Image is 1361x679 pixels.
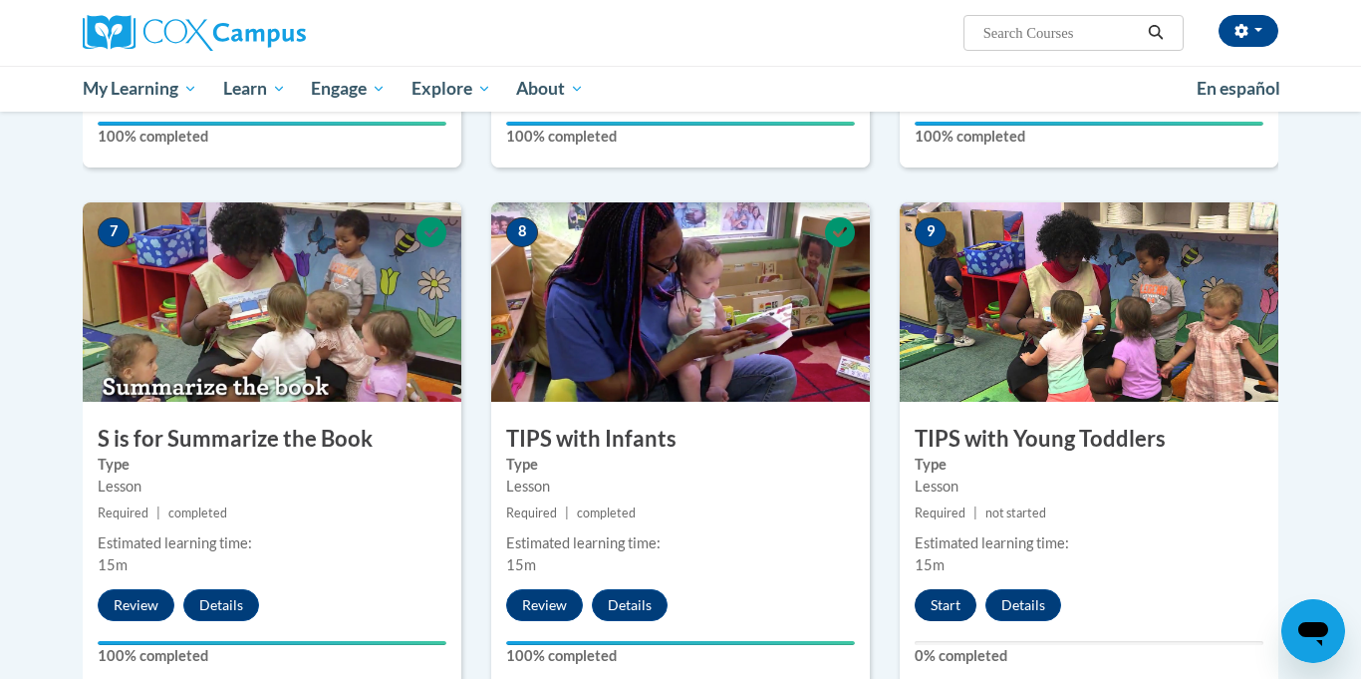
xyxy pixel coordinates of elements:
[577,506,636,520] span: completed
[915,645,1263,667] label: 0% completed
[506,645,855,667] label: 100% completed
[1281,599,1345,663] iframe: Button to launch messaging window
[506,556,536,573] span: 15m
[83,424,461,455] h3: S is for Summarize the Book
[506,217,538,247] span: 8
[915,506,965,520] span: Required
[915,126,1263,148] label: 100% completed
[168,506,227,520] span: completed
[985,589,1061,621] button: Details
[83,202,461,402] img: Course Image
[183,589,259,621] button: Details
[973,506,977,520] span: |
[565,506,569,520] span: |
[506,122,855,126] div: Your progress
[1197,78,1280,99] span: En español
[223,77,286,101] span: Learn
[491,202,870,402] img: Course Image
[491,424,870,455] h3: TIPS with Infants
[506,641,855,645] div: Your progress
[915,589,976,621] button: Start
[506,506,557,520] span: Required
[311,77,386,101] span: Engage
[915,532,1263,554] div: Estimated learning time:
[83,77,197,101] span: My Learning
[70,66,210,112] a: My Learning
[98,126,446,148] label: 100% completed
[98,589,174,621] button: Review
[516,77,584,101] span: About
[506,532,855,554] div: Estimated learning time:
[915,556,945,573] span: 15m
[985,506,1046,520] span: not started
[98,122,446,126] div: Your progress
[915,454,1263,476] label: Type
[399,66,504,112] a: Explore
[156,506,160,520] span: |
[98,217,130,247] span: 7
[1184,68,1293,110] a: En español
[981,21,1141,45] input: Search Courses
[900,202,1278,402] img: Course Image
[98,532,446,554] div: Estimated learning time:
[506,589,583,621] button: Review
[83,15,306,51] img: Cox Campus
[1141,21,1171,45] button: Search
[98,454,446,476] label: Type
[1219,15,1278,47] button: Account Settings
[53,66,1308,112] div: Main menu
[83,15,461,51] a: Cox Campus
[900,424,1278,455] h3: TIPS with Young Toddlers
[506,126,855,148] label: 100% completed
[915,476,1263,498] div: Lesson
[915,122,1263,126] div: Your progress
[210,66,299,112] a: Learn
[411,77,491,101] span: Explore
[504,66,598,112] a: About
[98,476,446,498] div: Lesson
[506,454,855,476] label: Type
[506,476,855,498] div: Lesson
[98,556,128,573] span: 15m
[298,66,399,112] a: Engage
[592,589,668,621] button: Details
[915,217,947,247] span: 9
[98,645,446,667] label: 100% completed
[98,641,446,645] div: Your progress
[98,506,148,520] span: Required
